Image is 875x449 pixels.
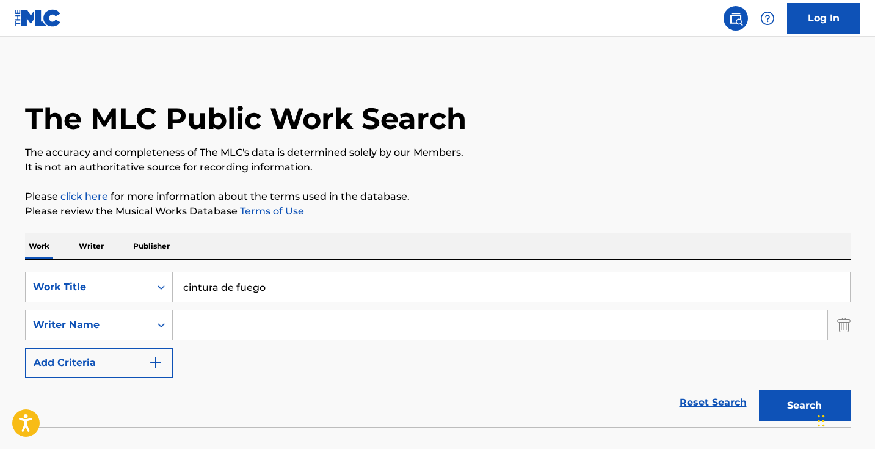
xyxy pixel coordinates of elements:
[25,204,851,219] p: Please review the Musical Works Database
[25,233,53,259] p: Work
[33,318,143,332] div: Writer Name
[25,100,467,137] h1: The MLC Public Work Search
[837,310,851,340] img: Delete Criterion
[25,160,851,175] p: It is not an authoritative source for recording information.
[728,11,743,26] img: search
[673,389,753,416] a: Reset Search
[25,189,851,204] p: Please for more information about the terms used in the database.
[25,145,851,160] p: The accuracy and completeness of The MLC's data is determined solely by our Members.
[33,280,143,294] div: Work Title
[755,6,780,31] div: Help
[818,403,825,439] div: Drag
[75,233,107,259] p: Writer
[60,191,108,202] a: click here
[148,356,163,370] img: 9d2ae6d4665cec9f34b9.svg
[787,3,860,34] a: Log In
[238,205,304,217] a: Terms of Use
[129,233,173,259] p: Publisher
[25,272,851,427] form: Search Form
[759,390,851,421] button: Search
[25,348,173,378] button: Add Criteria
[15,9,62,27] img: MLC Logo
[724,6,748,31] a: Public Search
[814,390,875,449] iframe: Chat Widget
[760,11,775,26] img: help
